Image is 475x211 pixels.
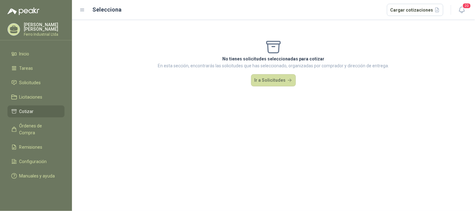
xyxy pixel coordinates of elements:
span: 20 [462,3,471,9]
span: Tareas [19,65,33,72]
span: Inicio [19,50,29,57]
a: Licitaciones [8,91,65,103]
a: Tareas [8,62,65,74]
span: Cotizar [19,108,34,115]
p: Ferro Industrial Ltda [24,33,65,36]
a: Órdenes de Compra [8,120,65,139]
a: Remisiones [8,141,65,153]
button: Cargar cotizaciones [387,4,444,16]
span: Solicitudes [19,79,41,86]
span: Configuración [19,158,47,165]
button: Ir a Solicitudes [251,74,296,87]
p: No tienes solicitudes seleccionadas para cotizar [158,55,389,62]
a: Manuales y ayuda [8,170,65,182]
a: Configuración [8,156,65,167]
span: Remisiones [19,144,43,151]
span: Órdenes de Compra [19,122,59,136]
button: 20 [456,4,467,16]
a: Solicitudes [8,77,65,89]
a: Cotizar [8,105,65,117]
p: [PERSON_NAME] [PERSON_NAME] [24,23,65,31]
a: Inicio [8,48,65,60]
img: Logo peakr [8,8,39,15]
h2: Selecciona [93,5,122,14]
span: Licitaciones [19,94,43,100]
p: En esta sección, encontrarás las solicitudes que has seleccionado, organizadas por comprador y di... [158,62,389,69]
span: Manuales y ayuda [19,172,55,179]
